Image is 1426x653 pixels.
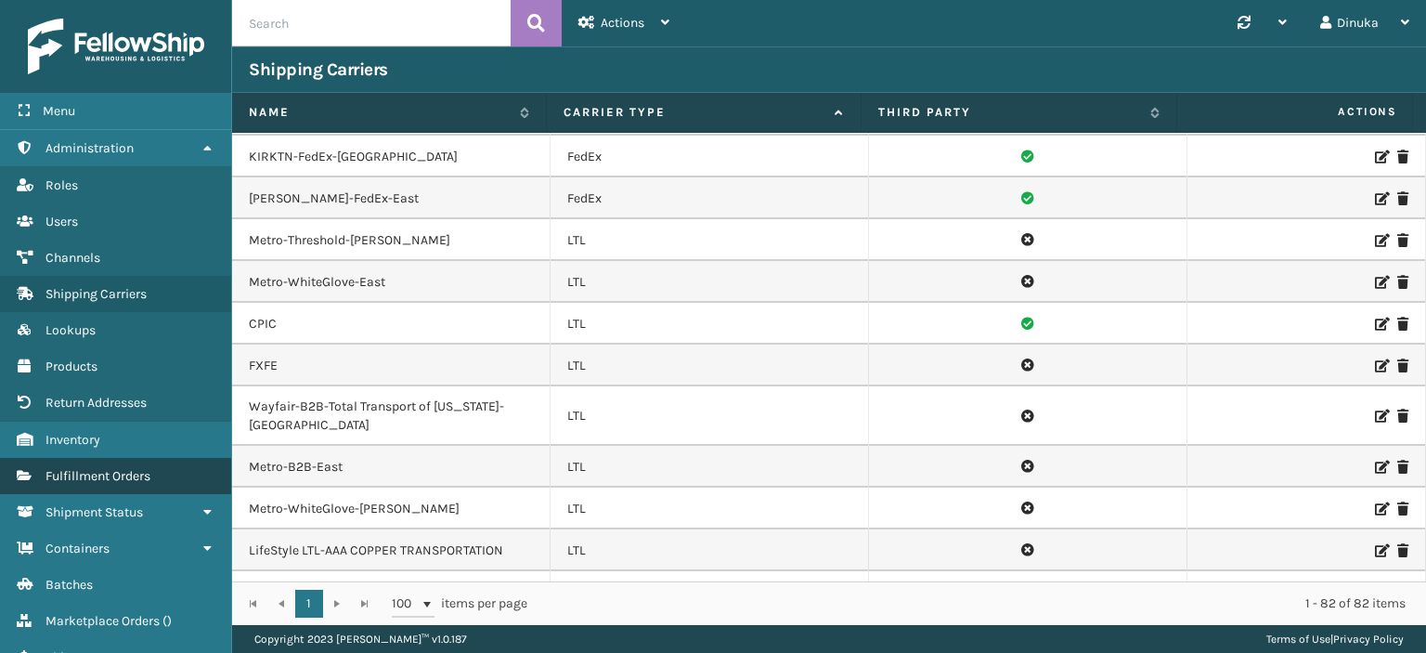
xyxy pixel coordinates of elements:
span: Users [45,214,78,229]
div: | [1266,625,1404,653]
td: SAMSCAR-Pilot [232,571,551,613]
span: Return Addresses [45,395,147,411]
span: Roles [45,177,78,193]
i: Edit [1375,461,1386,474]
span: items per page [392,590,527,618]
div: 1 - 82 of 82 items [553,594,1406,613]
span: Inventory [45,432,100,448]
td: Metro-B2B-East [232,446,551,488]
td: LTL [551,219,869,261]
td: LTL [551,446,869,488]
span: Actions [1183,97,1408,127]
td: LTL [551,345,869,386]
td: LTL [551,386,869,446]
i: Delete [1397,544,1408,557]
i: Edit [1375,276,1386,289]
span: Batches [45,577,93,593]
a: 1 [295,590,323,618]
a: Terms of Use [1266,633,1330,646]
i: Edit [1375,192,1386,205]
i: Edit [1375,318,1386,331]
span: Shipping Carriers [45,286,147,302]
p: Copyright 2023 [PERSON_NAME]™ v 1.0.187 [254,625,467,653]
i: Edit [1375,150,1386,163]
img: logo [28,19,204,74]
td: KIRKTN-FedEx-[GEOGRAPHIC_DATA] [232,136,551,177]
a: Privacy Policy [1333,633,1404,646]
i: Edit [1375,234,1386,247]
span: Fulfillment Orders [45,468,150,484]
i: Delete [1397,503,1408,516]
i: Edit [1375,544,1386,557]
i: Delete [1397,234,1408,247]
td: FedEx [551,136,869,177]
td: [PERSON_NAME]-FedEx-East [232,177,551,219]
span: Channels [45,250,100,266]
i: Delete [1397,359,1408,372]
i: Edit [1375,503,1386,516]
td: FXFE [232,345,551,386]
td: Metro-WhiteGlove-East [232,261,551,303]
i: Delete [1397,318,1408,331]
td: LifeStyle LTL-AAA COPPER TRANSPORTATION [232,529,551,571]
span: Administration [45,140,134,156]
label: Carrier Type [564,104,825,121]
span: 100 [392,594,420,613]
i: Edit [1375,410,1386,423]
i: Delete [1397,410,1408,423]
td: LTL [551,261,869,303]
i: Delete [1397,276,1408,289]
td: LTL [551,529,869,571]
label: Third Party [878,104,1140,121]
td: LTL [551,488,869,529]
span: Lookups [45,322,96,338]
h3: Shipping Carriers [249,59,388,81]
i: Delete [1397,461,1408,474]
i: Edit [1375,359,1386,372]
span: Products [45,359,97,374]
i: Delete [1397,150,1408,163]
span: Actions [601,15,644,31]
span: ( ) [162,613,172,629]
span: Containers [45,541,110,556]
td: LTL [551,571,869,613]
span: Menu [43,103,75,119]
span: Shipment Status [45,504,143,520]
td: Metro-Threshold-[PERSON_NAME] [232,219,551,261]
span: Marketplace Orders [45,613,160,629]
td: LTL [551,303,869,345]
td: CPIC [232,303,551,345]
i: Delete [1397,192,1408,205]
label: Name [249,104,511,121]
td: Wayfair-B2B-Total Transport of [US_STATE]-[GEOGRAPHIC_DATA] [232,386,551,446]
td: FedEx [551,177,869,219]
td: Metro-WhiteGlove-[PERSON_NAME] [232,488,551,529]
